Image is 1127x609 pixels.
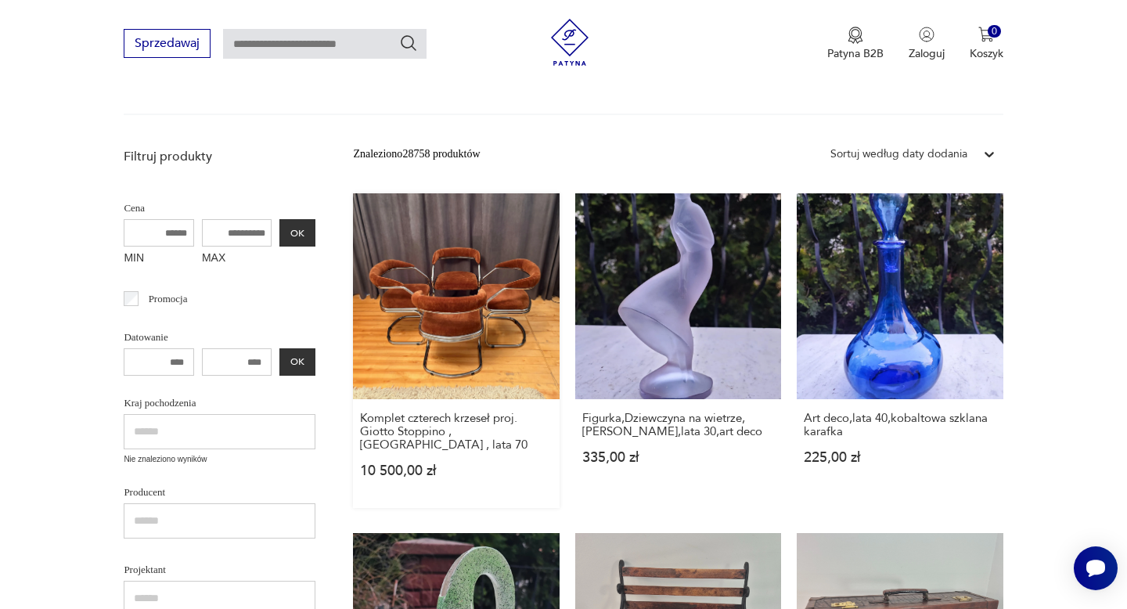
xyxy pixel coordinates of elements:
[827,46,884,61] p: Patyna B2B
[1074,546,1118,590] iframe: Smartsupp widget button
[909,46,945,61] p: Zaloguj
[124,200,315,217] p: Cena
[978,27,994,42] img: Ikona koszyka
[124,39,211,50] a: Sprzedawaj
[124,29,211,58] button: Sprzedawaj
[909,27,945,61] button: Zaloguj
[582,412,774,438] h3: Figurka,Dziewczyna na wietrze,[PERSON_NAME],lata 30,art deco
[124,329,315,346] p: Datowanie
[575,193,781,508] a: Figurka,Dziewczyna na wietrze,Kurt Schlevogt,lata 30,art decoFigurka,Dziewczyna na wietrze,[PERSO...
[124,453,315,466] p: Nie znaleziono wyników
[970,46,1003,61] p: Koszyk
[124,484,315,501] p: Producent
[124,247,194,272] label: MIN
[202,247,272,272] label: MAX
[804,451,996,464] p: 225,00 zł
[360,412,552,452] h3: Komplet czterech krzeseł proj. Giotto Stoppino , [GEOGRAPHIC_DATA] , lata 70
[353,146,480,163] div: Znaleziono 28758 produktów
[919,27,934,42] img: Ikonka użytkownika
[582,451,774,464] p: 335,00 zł
[827,27,884,61] a: Ikona medaluPatyna B2B
[970,27,1003,61] button: 0Koszyk
[988,25,1001,38] div: 0
[360,464,552,477] p: 10 500,00 zł
[830,146,967,163] div: Sortuj według daty dodania
[279,219,315,247] button: OK
[124,148,315,165] p: Filtruj produkty
[546,19,593,66] img: Patyna - sklep z meblami i dekoracjami vintage
[797,193,1003,508] a: Art deco,lata 40,kobaltowa szklana karafkaArt deco,lata 40,kobaltowa szklana karafka225,00 zł
[848,27,863,44] img: Ikona medalu
[149,290,188,308] p: Promocja
[279,348,315,376] button: OK
[353,193,559,508] a: Komplet czterech krzeseł proj. Giotto Stoppino , Włochy , lata 70Komplet czterech krzeseł proj. G...
[124,561,315,578] p: Projektant
[399,34,418,52] button: Szukaj
[827,27,884,61] button: Patyna B2B
[124,395,315,412] p: Kraj pochodzenia
[804,412,996,438] h3: Art deco,lata 40,kobaltowa szklana karafka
